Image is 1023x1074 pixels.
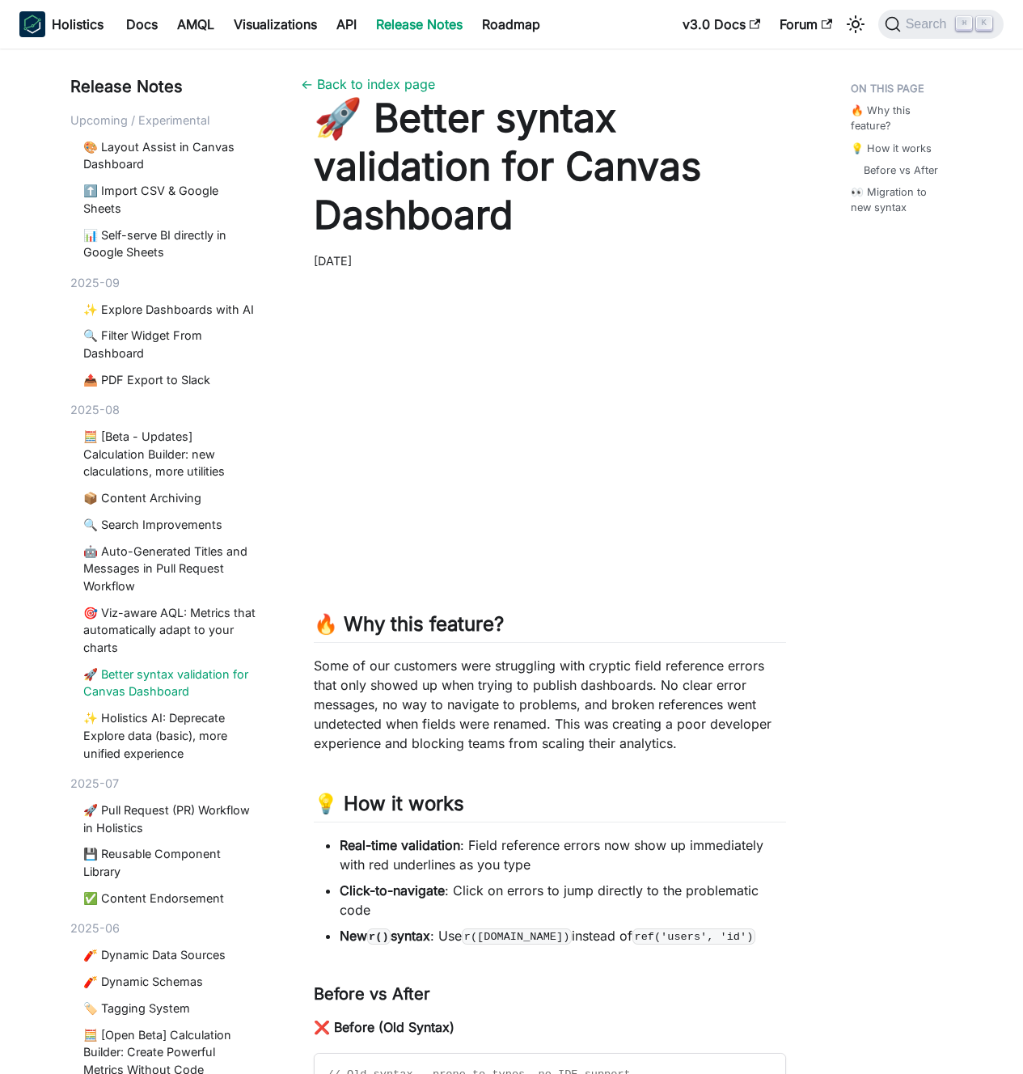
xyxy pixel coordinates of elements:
[83,709,256,762] a: ✨ Holistics AI: Deprecate Explore data (basic), more unified experience
[314,94,787,239] h1: 🚀 Better syntax validation for Canvas Dashboard
[83,489,256,507] a: 📦 Content Archiving
[19,11,104,37] a: HolisticsHolistics
[19,11,45,37] img: Holistics
[367,928,391,945] code: r()
[976,16,992,31] kbd: K
[70,920,262,937] div: 2025-06
[83,371,256,389] a: 📤 PDF Export to Slack
[70,274,262,292] div: 2025-09
[366,11,472,37] a: Release Notes
[843,11,869,37] button: Switch between dark and light mode (currently light mode)
[878,10,1004,39] button: Search (Command+K)
[70,74,262,99] div: Release Notes
[901,17,957,32] span: Search
[462,928,572,945] code: r([DOMAIN_NAME])
[83,428,256,480] a: 🧮 [Beta - Updates] Calculation Builder: new claculations, more utilities
[314,283,787,573] iframe: YouTube video player
[83,801,256,836] a: 🚀 Pull Request (PR) Workflow in Holistics
[167,11,224,37] a: AMQL
[314,656,787,753] p: Some of our customers were struggling with cryptic field reference errors that only showed up whe...
[301,76,435,92] a: ← Back to index page
[83,327,256,362] a: 🔍 Filter Widget From Dashboard
[340,837,460,853] strong: Real-time validation
[70,775,262,793] div: 2025-07
[83,604,256,657] a: 🎯 Viz-aware AQL: Metrics that automatically adapt to your charts
[83,946,256,964] a: 🧨 Dynamic Data Sources
[83,138,256,173] a: 🎨 Layout Assist in Canvas Dashboard
[83,226,256,261] a: 📊 Self-serve BI directly in Google Sheets
[52,15,104,34] b: Holistics
[327,11,366,37] a: API
[340,882,445,899] strong: Click-to-navigate
[314,1019,454,1035] strong: ❌ Before (Old Syntax)
[83,543,256,595] a: 🤖 Auto-Generated Titles and Messages in Pull Request Workflow
[83,973,256,991] a: 🧨 Dynamic Schemas
[70,401,262,419] div: 2025-08
[83,1000,256,1017] a: 🏷️ Tagging System
[83,301,256,319] a: ✨ Explore Dashboards with AI
[70,112,262,129] div: Upcoming / Experimental
[83,890,256,907] a: ✅ Content Endorsement
[851,141,932,156] a: 💡 How it works
[314,612,787,643] h2: 🔥 Why this feature?
[340,926,787,945] li: : Use instead of
[83,516,256,534] a: 🔍 Search Improvements
[340,835,787,874] li: : Field reference errors now show up immediately with red underlines as you type
[851,184,946,215] a: 👀 Migration to new syntax
[83,182,256,217] a: ⬆️ Import CSV & Google Sheets
[770,11,842,37] a: Forum
[224,11,327,37] a: Visualizations
[864,163,938,178] a: Before vs After
[340,881,787,920] li: : Click on errors to jump directly to the problematic code
[632,928,755,945] code: ref('users', 'id')
[314,254,352,268] time: [DATE]
[851,103,946,133] a: 🔥 Why this feature?
[116,11,167,37] a: Docs
[70,74,262,1074] nav: Blog recent posts navigation
[340,928,431,944] strong: New syntax
[83,845,256,880] a: 💾 Reusable Component Library
[956,16,972,31] kbd: ⌘
[83,666,256,700] a: 🚀 Better syntax validation for Canvas Dashboard
[314,984,787,1004] h3: Before vs After
[314,792,787,822] h2: 💡 How it works
[673,11,770,37] a: v3.0 Docs
[472,11,550,37] a: Roadmap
